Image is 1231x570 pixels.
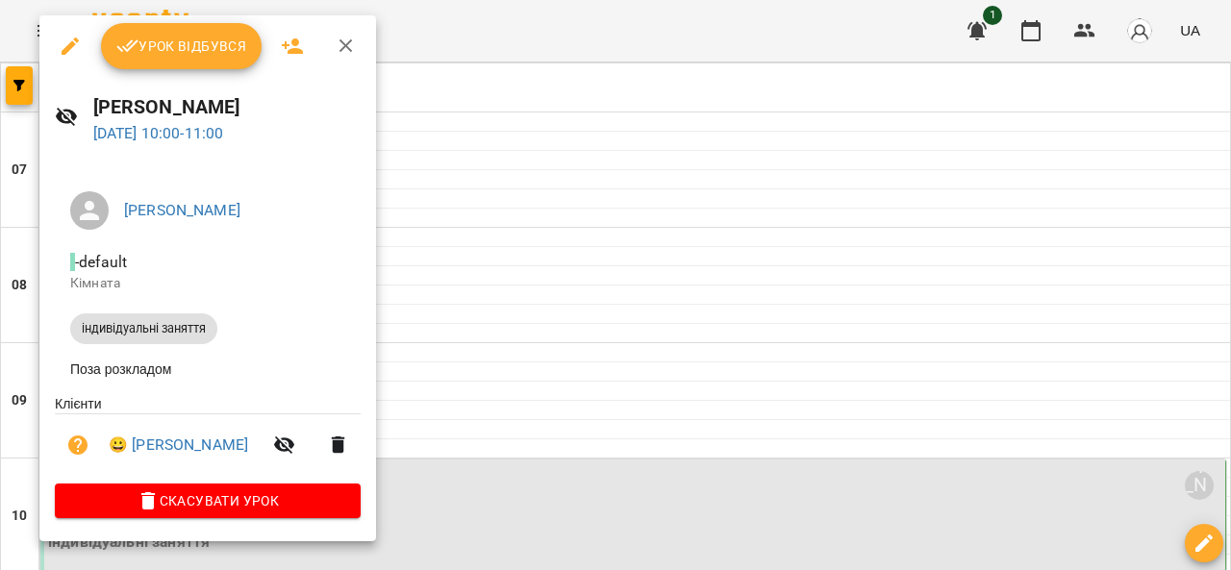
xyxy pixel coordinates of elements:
ul: Клієнти [55,394,361,483]
span: Скасувати Урок [70,489,345,512]
a: [PERSON_NAME] [124,201,240,219]
a: 😀 [PERSON_NAME] [109,434,248,457]
a: [DATE] 10:00-11:00 [93,124,224,142]
button: Візит ще не сплачено. Додати оплату? [55,422,101,468]
span: індивідуальні заняття [70,320,217,337]
h6: [PERSON_NAME] [93,92,362,122]
span: - default [70,253,131,271]
button: Скасувати Урок [55,483,361,518]
p: Кімната [70,274,345,293]
li: Поза розкладом [55,352,361,386]
span: Урок відбувся [116,35,247,58]
button: Урок відбувся [101,23,263,69]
